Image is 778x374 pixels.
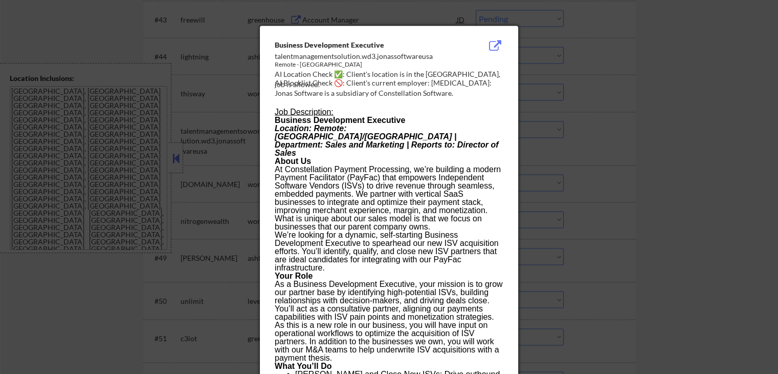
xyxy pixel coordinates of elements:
[275,321,503,362] p: As this is a new role in our business, you will have input on operational workflows to optimize t...
[275,165,503,231] p: At Constellation Payment Processing, we’re building a modern Payment Facilitator (PayFac) that em...
[275,361,331,370] b: What You’ll Do
[275,107,334,116] u: Job Description:
[275,280,503,321] p: As a Business Development Executive, your mission is to grow our partner base by identifying high...
[275,51,452,61] div: talentmanagementsolution.wd3.jonassoftwareusa
[275,271,313,280] b: Your Role
[275,231,503,272] p: We’re looking for a dynamic, self-starting Business Development Executive to spearhead our new IS...
[275,77,507,97] div: AI Blocklist Check 🚫: Client's current employer: [MEDICAL_DATA]: Jonas Software is a subsidiary o...
[275,156,311,165] b: About Us
[275,39,452,50] div: Business Development Executive
[275,123,498,157] i: Location: Remote: [GEOGRAPHIC_DATA]/[GEOGRAPHIC_DATA] | Department: Sales and Marketing | Reports...
[275,115,405,124] b: Business Development Executive
[275,60,452,69] div: Remote - [GEOGRAPHIC_DATA]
